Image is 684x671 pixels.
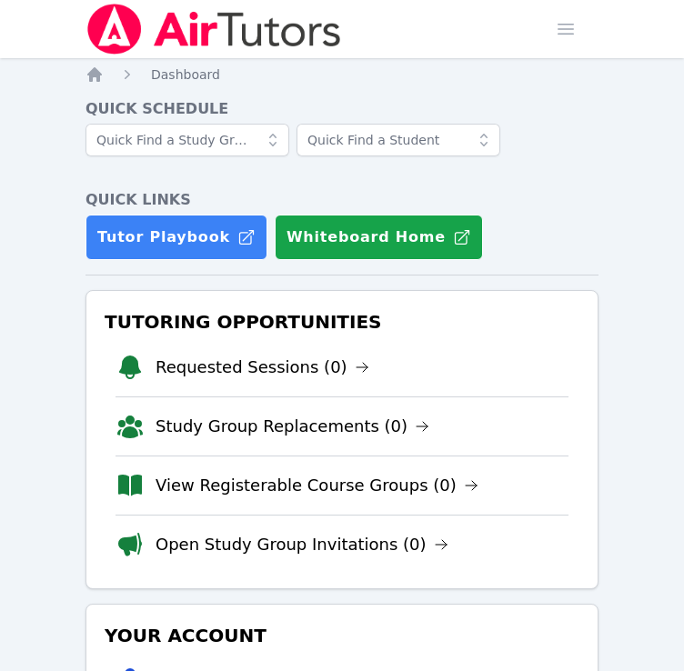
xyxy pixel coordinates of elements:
[151,65,220,84] a: Dashboard
[85,98,598,120] h4: Quick Schedule
[156,414,429,439] a: Study Group Replacements (0)
[85,65,598,84] nav: Breadcrumb
[85,189,598,211] h4: Quick Links
[85,4,343,55] img: Air Tutors
[85,215,267,260] a: Tutor Playbook
[101,305,583,338] h3: Tutoring Opportunities
[151,67,220,82] span: Dashboard
[156,532,448,557] a: Open Study Group Invitations (0)
[156,355,369,380] a: Requested Sessions (0)
[85,124,289,156] input: Quick Find a Study Group
[297,124,500,156] input: Quick Find a Student
[156,473,478,498] a: View Registerable Course Groups (0)
[275,215,483,260] button: Whiteboard Home
[101,619,583,652] h3: Your Account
